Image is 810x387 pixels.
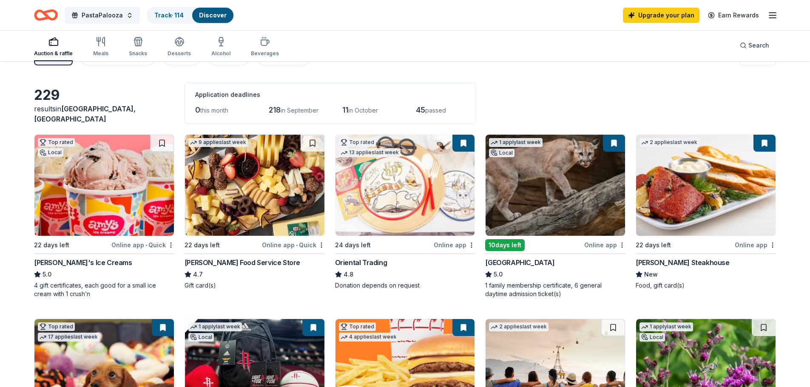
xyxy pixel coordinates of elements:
[34,105,136,123] span: in
[281,107,318,114] span: in September
[195,90,466,100] div: Application deadlines
[644,269,658,280] span: New
[486,135,625,236] img: Image for Houston Zoo
[335,240,371,250] div: 24 days left
[335,257,387,268] div: Oriental Trading
[262,240,325,250] div: Online app Quick
[639,322,693,331] div: 1 apply last week
[489,149,514,157] div: Local
[339,138,376,147] div: Top rated
[735,240,776,250] div: Online app
[251,33,279,61] button: Beverages
[639,138,699,147] div: 2 applies last week
[38,333,99,342] div: 17 applies last week
[344,269,353,280] span: 4.8
[185,240,220,250] div: 22 days left
[335,134,475,290] a: Image for Oriental TradingTop rated13 applieslast week24 days leftOnline appOriental Trading4.8Do...
[168,33,191,61] button: Desserts
[185,257,300,268] div: [PERSON_NAME] Food Service Store
[485,134,625,298] a: Image for Houston Zoo1 applylast weekLocal10days leftOnline app[GEOGRAPHIC_DATA]5.01 family membe...
[335,135,475,236] img: Image for Oriental Trading
[188,333,214,342] div: Local
[269,105,281,114] span: 218
[348,107,378,114] span: in October
[416,105,425,114] span: 45
[211,33,230,61] button: Alcohol
[636,135,776,236] img: Image for Perry's Steakhouse
[93,50,108,57] div: Meals
[639,333,665,342] div: Local
[339,148,401,157] div: 13 applies last week
[211,50,230,57] div: Alcohol
[199,11,227,19] a: Discover
[339,322,376,331] div: Top rated
[489,138,543,147] div: 1 apply last week
[34,104,174,124] div: results
[129,50,147,57] div: Snacks
[129,33,147,61] button: Snacks
[623,8,699,23] a: Upgrade your plan
[733,37,776,54] button: Search
[34,50,73,57] div: Auction & raffle
[34,240,69,250] div: 22 days left
[38,138,75,147] div: Top rated
[168,50,191,57] div: Desserts
[34,5,58,25] a: Home
[485,239,525,251] div: 10 days left
[335,281,475,290] div: Donation depends on request
[339,333,398,342] div: 4 applies last week
[748,40,769,51] span: Search
[34,33,73,61] button: Auction & raffle
[185,135,324,236] img: Image for Gordon Food Service Store
[485,281,625,298] div: 1 family membership certificate, 6 general daytime admission ticket(s)
[145,242,147,249] span: •
[34,135,174,236] img: Image for Amy's Ice Creams
[34,134,174,298] a: Image for Amy's Ice CreamsTop ratedLocal22 days leftOnline app•Quick[PERSON_NAME]'s Ice Creams5.0...
[65,7,140,24] button: PastaPalooza
[251,50,279,57] div: Beverages
[188,138,248,147] div: 9 applies last week
[636,134,776,290] a: Image for Perry's Steakhouse2 applieslast week22 days leftOnline app[PERSON_NAME] SteakhouseNewFo...
[636,281,776,290] div: Food, gift card(s)
[193,269,203,280] span: 4.7
[38,148,63,157] div: Local
[195,105,200,114] span: 0
[154,11,184,19] a: Track· 114
[703,8,764,23] a: Earn Rewards
[185,134,325,290] a: Image for Gordon Food Service Store9 applieslast week22 days leftOnline app•Quick[PERSON_NAME] Fo...
[93,33,108,61] button: Meals
[34,257,132,268] div: [PERSON_NAME]'s Ice Creams
[485,257,554,268] div: [GEOGRAPHIC_DATA]
[38,322,75,331] div: Top rated
[34,87,174,104] div: 229
[188,322,242,331] div: 1 apply last week
[34,105,136,123] span: [GEOGRAPHIC_DATA], [GEOGRAPHIC_DATA]
[147,7,234,24] button: Track· 114Discover
[296,242,298,249] span: •
[489,322,549,331] div: 2 applies last week
[43,269,51,280] span: 5.0
[425,107,446,114] span: passed
[111,240,174,250] div: Online app Quick
[82,10,123,20] span: PastaPalooza
[34,281,174,298] div: 4 gift certificates, each good for a small ice cream with 1 crush’n
[434,240,475,250] div: Online app
[636,240,671,250] div: 22 days left
[342,105,348,114] span: 11
[636,257,729,268] div: [PERSON_NAME] Steakhouse
[584,240,625,250] div: Online app
[185,281,325,290] div: Gift card(s)
[200,107,228,114] span: this month
[494,269,503,280] span: 5.0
